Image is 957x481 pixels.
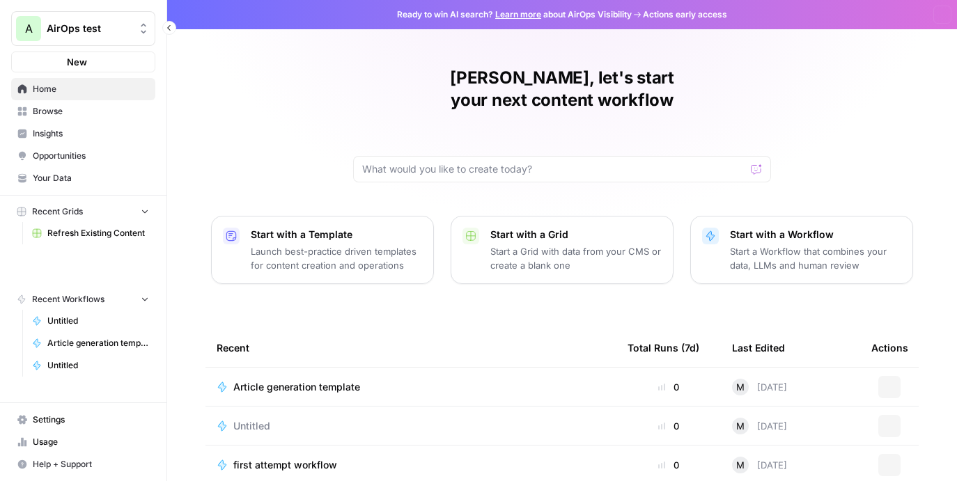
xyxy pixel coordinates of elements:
[730,244,901,272] p: Start a Workflow that combines your data, LLMs and human review
[11,409,155,431] a: Settings
[26,222,155,244] a: Refresh Existing Content
[11,453,155,475] button: Help + Support
[736,419,745,433] span: M
[67,55,87,69] span: New
[47,315,149,327] span: Untitled
[871,329,908,367] div: Actions
[26,332,155,354] a: Article generation template
[33,436,149,448] span: Usage
[33,172,149,184] span: Your Data
[362,162,745,176] input: What would you like to create today?
[32,293,104,306] span: Recent Workflows
[217,419,605,433] a: Untitled
[33,105,149,118] span: Browse
[732,329,785,367] div: Last Edited
[11,52,155,72] button: New
[628,329,699,367] div: Total Runs (7d)
[643,8,727,21] span: Actions early access
[736,380,745,394] span: M
[25,20,33,37] span: A
[490,228,662,242] p: Start with a Grid
[11,11,155,46] button: Workspace: AirOps test
[11,78,155,100] a: Home
[732,457,787,473] div: [DATE]
[233,458,337,472] span: first attempt workflow
[451,216,674,284] button: Start with a GridStart a Grid with data from your CMS or create a blank one
[47,359,149,372] span: Untitled
[33,458,149,471] span: Help + Support
[47,227,149,239] span: Refresh Existing Content
[11,201,155,222] button: Recent Grids
[233,419,270,433] span: Untitled
[33,413,149,426] span: Settings
[47,337,149,349] span: Article generation template
[217,329,605,367] div: Recent
[33,150,149,162] span: Opportunities
[628,458,710,472] div: 0
[11,123,155,145] a: Insights
[217,458,605,472] a: first attempt workflow
[732,418,787,434] div: [DATE]
[11,167,155,189] a: Your Data
[217,380,605,394] a: Article generation template
[26,310,155,332] a: Untitled
[47,22,131,36] span: AirOps test
[11,289,155,310] button: Recent Workflows
[495,9,541,19] a: Learn more
[251,228,422,242] p: Start with a Template
[690,216,913,284] button: Start with a WorkflowStart a Workflow that combines your data, LLMs and human review
[233,380,360,394] span: Article generation template
[11,145,155,167] a: Opportunities
[628,419,710,433] div: 0
[33,127,149,140] span: Insights
[32,205,83,218] span: Recent Grids
[736,458,745,472] span: M
[732,379,787,395] div: [DATE]
[11,431,155,453] a: Usage
[26,354,155,377] a: Untitled
[33,83,149,95] span: Home
[397,8,632,21] span: Ready to win AI search? about AirOps Visibility
[730,228,901,242] p: Start with a Workflow
[490,244,662,272] p: Start a Grid with data from your CMS or create a blank one
[11,100,155,123] a: Browse
[211,216,434,284] button: Start with a TemplateLaunch best-practice driven templates for content creation and operations
[251,244,422,272] p: Launch best-practice driven templates for content creation and operations
[628,380,710,394] div: 0
[353,67,771,111] h1: [PERSON_NAME], let's start your next content workflow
